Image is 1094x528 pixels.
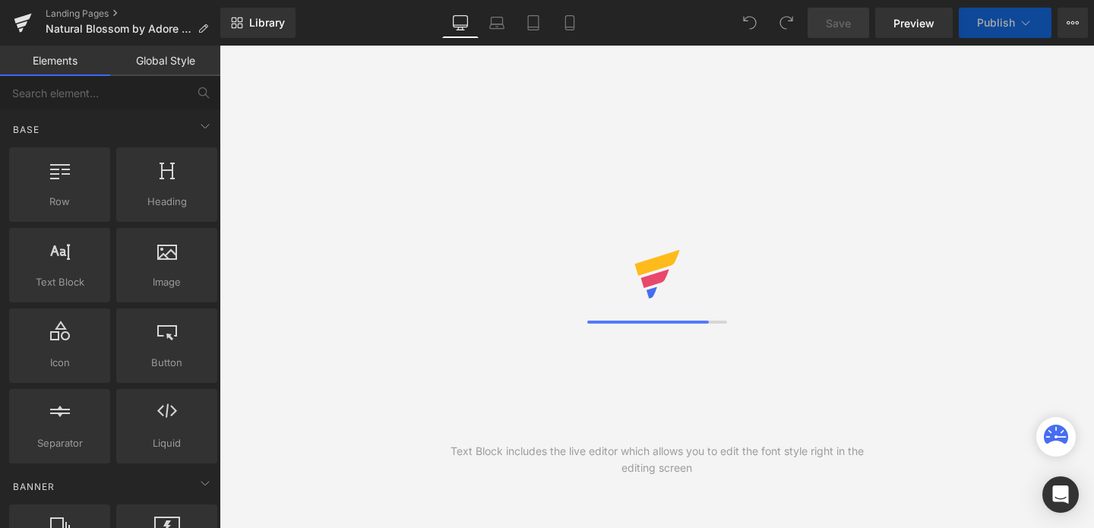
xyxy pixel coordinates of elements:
[46,23,191,35] span: Natural Blossom by Adore Natural Facelift $69.95 DTB-1
[14,194,106,210] span: Row
[14,435,106,451] span: Separator
[438,443,876,476] div: Text Block includes the live editor which allows you to edit the font style right in the editing ...
[479,8,515,38] a: Laptop
[893,15,934,31] span: Preview
[515,8,552,38] a: Tablet
[249,16,285,30] span: Library
[552,8,588,38] a: Mobile
[1058,8,1088,38] button: More
[1042,476,1079,513] div: Open Intercom Messenger
[875,8,953,38] a: Preview
[11,122,41,137] span: Base
[121,194,213,210] span: Heading
[442,8,479,38] a: Desktop
[121,274,213,290] span: Image
[220,8,296,38] a: New Library
[977,17,1015,29] span: Publish
[826,15,851,31] span: Save
[46,8,220,20] a: Landing Pages
[771,8,802,38] button: Redo
[14,355,106,371] span: Icon
[735,8,765,38] button: Undo
[959,8,1051,38] button: Publish
[121,355,213,371] span: Button
[121,435,213,451] span: Liquid
[14,274,106,290] span: Text Block
[110,46,220,76] a: Global Style
[11,479,56,494] span: Banner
